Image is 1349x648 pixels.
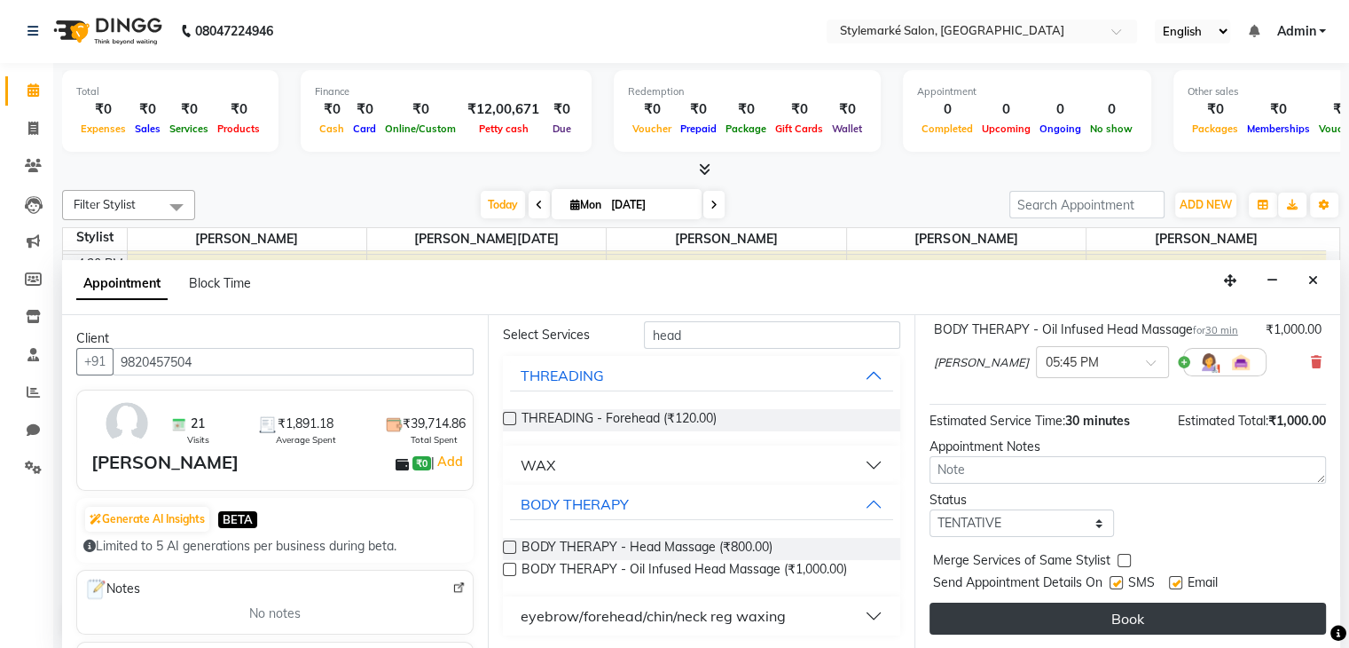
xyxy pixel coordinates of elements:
[85,507,209,532] button: Generate AI Insights
[1009,191,1165,218] input: Search Appointment
[721,122,771,135] span: Package
[521,454,555,476] div: WAX
[566,198,606,211] span: Mon
[315,122,349,135] span: Cash
[249,605,301,623] span: No notes
[1175,193,1236,217] button: ADD NEW
[606,192,694,218] input: 2025-09-01
[934,354,1029,372] span: [PERSON_NAME]
[771,99,827,120] div: ₹0
[315,84,577,99] div: Finance
[412,456,431,470] span: ₹0
[522,409,717,431] span: THREADING - Forehead (₹120.00)
[74,255,127,273] div: 4:30 PM
[1180,198,1232,211] span: ADD NEW
[1276,22,1315,41] span: Admin
[45,6,167,56] img: logo
[510,360,892,391] button: THREADING
[1188,122,1243,135] span: Packages
[130,122,165,135] span: Sales
[91,449,239,476] div: [PERSON_NAME]
[1188,99,1243,120] div: ₹0
[1300,267,1326,295] button: Close
[1198,352,1220,373] img: Hairdresser.png
[1230,352,1251,373] img: Interior.png
[977,122,1035,135] span: Upcoming
[607,228,845,250] span: [PERSON_NAME]
[63,228,127,247] div: Stylist
[1086,122,1137,135] span: No show
[460,99,546,120] div: ₹12,00,671
[522,560,847,582] span: BODY THERAPY - Oil Infused Head Massage (₹1,000.00)
[435,451,466,472] a: Add
[628,99,676,120] div: ₹0
[917,84,1137,99] div: Appointment
[510,600,892,632] button: eyebrow/forehead/chin/neck reg waxing
[917,122,977,135] span: Completed
[76,268,168,300] span: Appointment
[510,488,892,520] button: BODY THERAPY
[929,491,1115,510] div: Status
[521,494,629,515] div: BODY THERAPY
[490,326,631,344] div: Select Services
[628,122,676,135] span: Voucher
[847,228,1086,250] span: ⁠[PERSON_NAME]
[74,197,136,211] span: Filter Stylist
[676,99,721,120] div: ₹0
[510,449,892,481] button: WAX
[644,321,899,349] input: Search by service name
[276,433,336,446] span: Average Spent
[721,99,771,120] div: ₹0
[213,122,264,135] span: Products
[218,511,257,528] span: BETA
[113,348,474,375] input: Search by Name/Mobile/Email/Code
[76,99,130,120] div: ₹0
[1243,122,1314,135] span: Memberships
[315,99,349,120] div: ₹0
[676,122,721,135] span: Prepaid
[475,122,533,135] span: Petty cash
[977,99,1035,120] div: 0
[83,537,467,556] div: Limited to 5 AI generations per business during beta.
[84,578,140,601] span: Notes
[1086,228,1326,250] span: [PERSON_NAME]
[933,551,1110,573] span: Merge Services of Same Stylist
[101,398,153,449] img: avatar
[546,99,577,120] div: ₹0
[130,99,165,120] div: ₹0
[189,275,251,291] span: Block Time
[934,320,1238,339] div: BODY THERAPY - Oil Infused Head Massage
[213,99,264,120] div: ₹0
[187,433,209,446] span: Visits
[827,122,867,135] span: Wallet
[195,6,273,56] b: 08047224946
[165,99,213,120] div: ₹0
[1035,99,1086,120] div: 0
[1266,320,1322,339] div: ₹1,000.00
[128,228,366,250] span: [PERSON_NAME]
[431,451,466,472] span: |
[481,191,525,218] span: Today
[76,348,114,375] button: +91
[771,122,827,135] span: Gift Cards
[929,438,1326,456] div: Appointment Notes
[349,122,380,135] span: Card
[917,99,977,120] div: 0
[76,84,264,99] div: Total
[1193,324,1238,336] small: for
[1178,413,1268,429] span: Estimated Total:
[628,84,867,99] div: Redemption
[76,329,474,348] div: Client
[929,603,1326,635] button: Book
[929,413,1065,429] span: Estimated Service Time:
[1268,413,1326,429] span: ₹1,000.00
[1065,413,1130,429] span: 30 minutes
[1205,324,1238,336] span: 30 min
[933,573,1102,596] span: Send Appointment Details On
[1188,573,1218,596] span: Email
[522,538,773,560] span: BODY THERAPY - Head Massage (₹800.00)
[1243,99,1314,120] div: ₹0
[191,415,205,433] span: 21
[380,122,460,135] span: Online/Custom
[548,122,576,135] span: Due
